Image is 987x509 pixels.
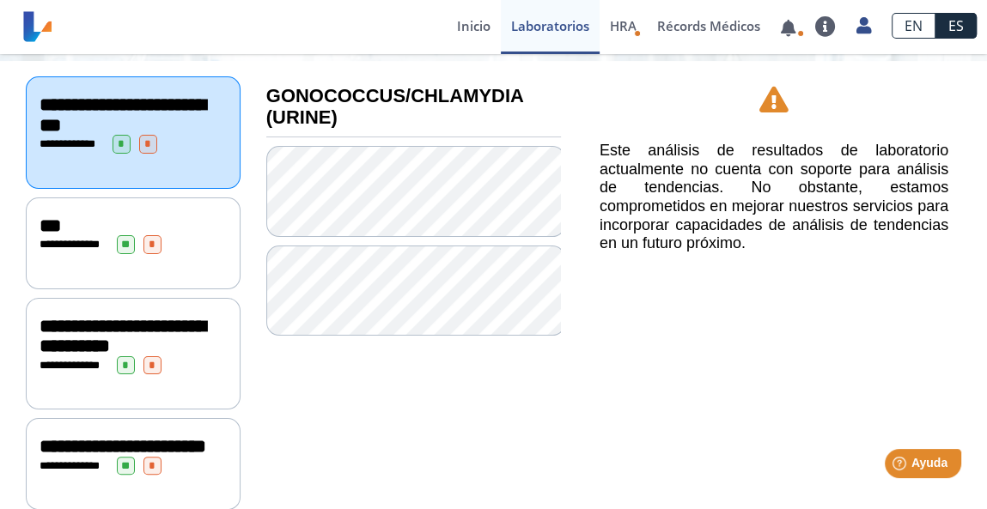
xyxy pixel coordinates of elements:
iframe: Help widget launcher [834,442,968,490]
a: ES [935,13,977,39]
b: GONOCOCCUS/CHLAMYDIA (URINE) [266,85,523,128]
span: HRA [610,17,637,34]
h5: Este análisis de resultados de laboratorio actualmente no cuenta con soporte para análisis de ten... [600,142,948,253]
a: EN [892,13,935,39]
